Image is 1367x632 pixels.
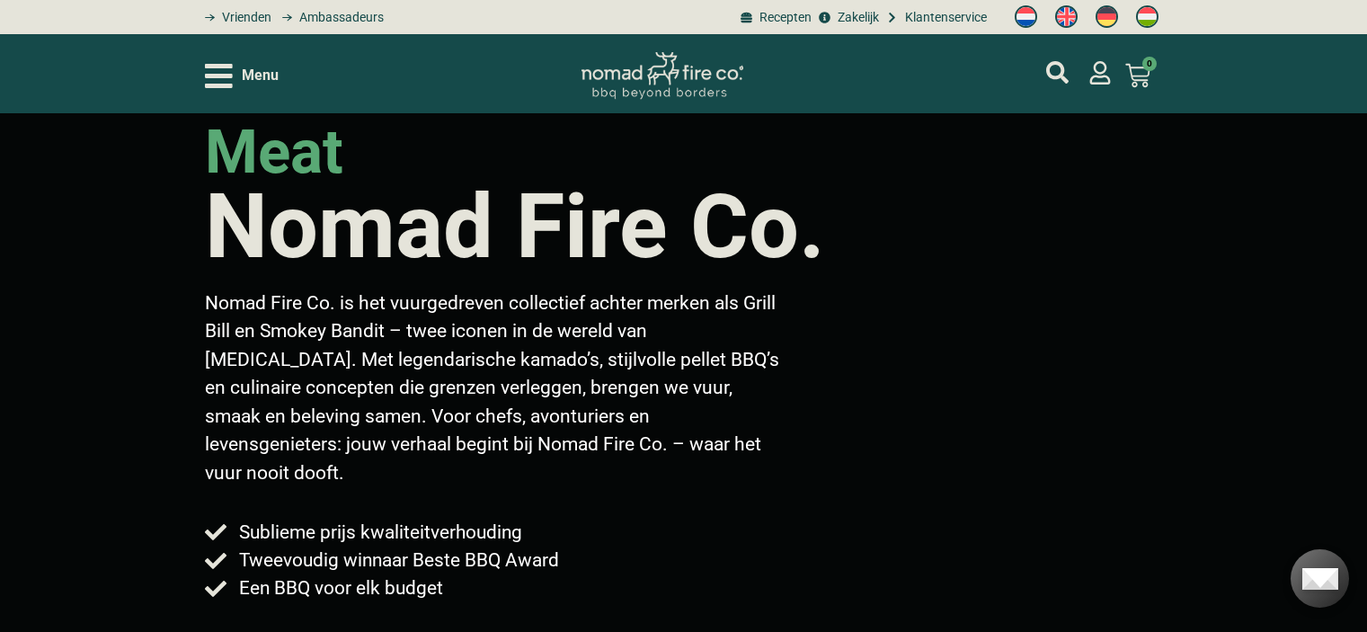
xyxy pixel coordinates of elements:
[205,289,789,488] p: Nomad Fire Co. is het vuurgedreven collectief achter merken als Grill Bill en Smokey Bandit – twe...
[235,574,443,602] span: Een BBQ voor elk budget
[1104,52,1172,99] a: 0
[205,60,279,92] div: Open/Close Menu
[217,8,271,27] span: Vrienden
[883,8,987,27] a: grill bill klantenservice
[205,182,825,271] h1: Nomad Fire Co.
[1015,5,1037,28] img: Nederlands
[1055,5,1078,28] img: Engels
[235,519,522,547] span: Sublieme prijs kwaliteitverhouding
[816,8,879,27] a: grill bill zakeljk
[1096,5,1118,28] img: Duits
[205,122,343,182] h2: meat
[199,8,271,27] a: grill bill vrienden
[1127,1,1167,33] a: Switch to Hongaars
[1046,61,1069,84] a: mijn account
[242,65,279,86] span: Menu
[276,8,384,27] a: grill bill ambassadors
[1088,61,1112,85] a: mijn account
[1087,1,1127,33] a: Switch to Duits
[1046,1,1087,33] a: Switch to Engels
[755,8,812,27] span: Recepten
[1136,5,1158,28] img: Hongaars
[738,8,812,27] a: BBQ recepten
[1142,57,1157,71] span: 0
[901,8,987,27] span: Klantenservice
[833,8,879,27] span: Zakelijk
[235,547,559,574] span: Tweevoudig winnaar Beste BBQ Award
[581,52,743,100] img: Nomad Logo
[295,8,384,27] span: Ambassadeurs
